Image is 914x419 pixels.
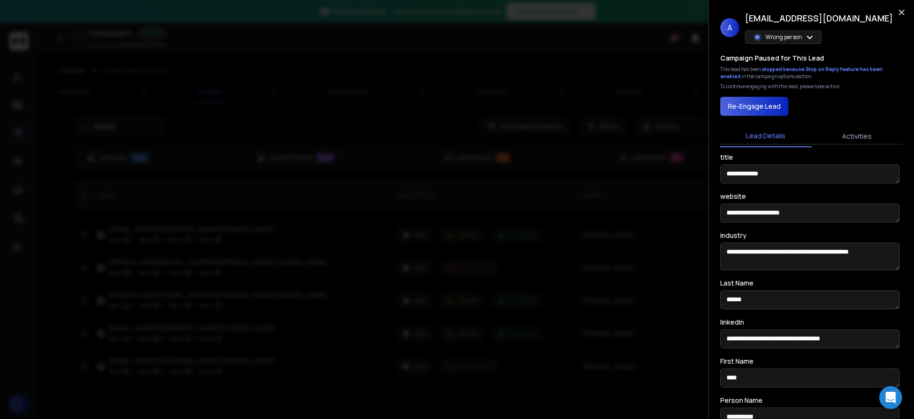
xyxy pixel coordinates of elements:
[720,397,763,404] label: Person Name
[720,154,733,161] label: title
[720,66,903,80] div: This lead has been in the campaign options section.
[720,319,744,326] label: linkedin
[720,358,754,365] label: First Name
[745,11,893,25] h1: [EMAIL_ADDRESS][DOMAIN_NAME]
[720,53,824,63] h3: Campaign Paused for This Lead
[720,18,739,37] span: A
[720,97,788,116] button: Re-Engage Lead
[720,66,883,80] span: stopped because Stop on Reply feature has been enabled
[720,125,812,147] button: Lead Details
[720,83,841,90] p: To continue engaging with this lead, please take action.
[720,232,746,239] label: industry
[812,126,903,147] button: Activities
[879,386,902,409] div: Open Intercom Messenger
[765,33,802,41] p: Wrong person
[720,280,754,286] label: Last Name
[720,193,746,200] label: website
